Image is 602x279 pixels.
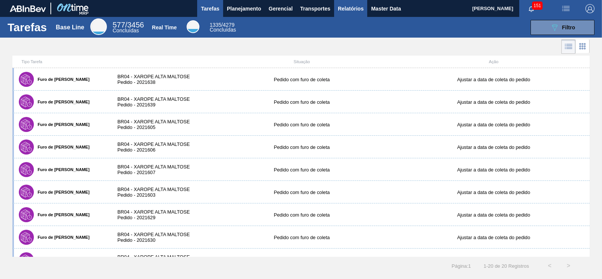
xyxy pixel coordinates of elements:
span: Concluídas [112,27,139,33]
div: Pedido com furo de coleta [206,77,398,82]
button: Filtro [531,20,594,35]
div: Pedido com furo de coleta [206,144,398,150]
div: BR04 - XAROPE ALTA MALTOSE Pedido - 2021639 [110,96,206,108]
div: Ajustar a data de coleta do pedido [398,99,590,105]
label: Furo de [PERSON_NAME] [34,212,90,217]
div: Ação [398,59,590,64]
div: Real Time [152,24,177,30]
div: Ajustar a data de coleta do pedido [398,212,590,218]
img: Logout [585,4,594,13]
div: BR04 - XAROPE ALTA MALTOSE Pedido - 2021599 [110,254,206,265]
div: Real Time [210,23,236,32]
div: Tipo Tarefa [14,59,110,64]
div: Visão em Cards [576,39,590,54]
div: Ajustar a data de coleta do pedido [398,190,590,195]
div: Ajustar a data de coleta do pedido [398,122,590,127]
div: Pedido com furo de coleta [206,167,398,173]
div: BR04 - XAROPE ALTA MALTOSE Pedido - 2021603 [110,187,206,198]
div: Base Line [56,24,84,31]
label: Furo de [PERSON_NAME] [34,190,90,194]
span: Transportes [300,4,330,13]
div: BR04 - XAROPE ALTA MALTOSE Pedido - 2021606 [110,141,206,153]
span: 1 - 20 de 20 Registros [482,263,529,269]
span: / 4279 [210,22,234,28]
div: BR04 - XAROPE ALTA MALTOSE Pedido - 2021629 [110,209,206,220]
label: Furo de [PERSON_NAME] [34,77,90,82]
label: Furo de [PERSON_NAME] [34,167,90,172]
div: Visão em Lista [561,39,576,54]
label: Furo de [PERSON_NAME] [34,100,90,104]
div: Base Line [112,22,144,33]
div: Real Time [187,20,199,33]
div: Ajustar a data de coleta do pedido [398,144,590,150]
span: Filtro [562,24,575,30]
span: Master Data [371,4,401,13]
button: > [559,256,578,275]
span: 151 [532,2,543,10]
button: < [540,256,559,275]
img: userActions [561,4,570,13]
div: Pedido com furo de coleta [206,212,398,218]
span: 1335 [210,22,221,28]
label: Furo de [PERSON_NAME] [34,235,90,240]
span: Concluídas [210,27,236,33]
div: BR04 - XAROPE ALTA MALTOSE Pedido - 2021605 [110,119,206,130]
span: Página : 1 [451,263,471,269]
span: / 3456 [112,21,144,29]
div: Situação [206,59,398,64]
div: Pedido com furo de coleta [206,122,398,127]
span: Tarefas [201,4,219,13]
h1: Tarefas [8,23,47,32]
span: 577 [112,21,125,29]
div: Pedido com furo de coleta [206,235,398,240]
div: Ajustar a data de coleta do pedido [398,167,590,173]
span: Relatórios [338,4,363,13]
div: BR04 - XAROPE ALTA MALTOSE Pedido - 2021638 [110,74,206,85]
span: Planejamento [227,4,261,13]
div: Ajustar a data de coleta do pedido [398,77,590,82]
div: Pedido com furo de coleta [206,190,398,195]
label: Furo de [PERSON_NAME] [34,122,90,127]
button: Notificações [519,3,543,14]
label: Furo de [PERSON_NAME] [34,145,90,149]
div: Base Line [90,18,107,35]
span: Gerencial [269,4,293,13]
div: BR04 - XAROPE ALTA MALTOSE Pedido - 2021607 [110,164,206,175]
div: Pedido com furo de coleta [206,99,398,105]
div: Ajustar a data de coleta do pedido [398,235,590,240]
div: BR04 - XAROPE ALTA MALTOSE Pedido - 2021630 [110,232,206,243]
img: TNhmsLtSVTkK8tSr43FrP2fwEKptu5GPRR3wAAAABJRU5ErkJggg== [10,5,46,12]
